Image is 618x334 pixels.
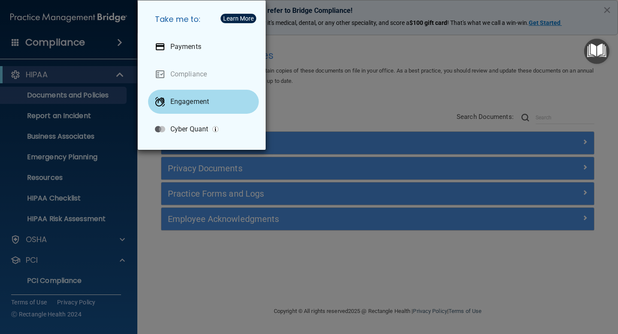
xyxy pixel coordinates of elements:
[221,14,256,23] button: Learn More
[148,35,259,59] a: Payments
[148,7,259,31] h5: Take me to:
[170,97,209,106] p: Engagement
[148,90,259,114] a: Engagement
[223,15,254,21] div: Learn More
[148,117,259,141] a: Cyber Quant
[170,125,208,134] p: Cyber Quant
[148,62,259,86] a: Compliance
[170,43,201,51] p: Payments
[584,39,609,64] button: Open Resource Center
